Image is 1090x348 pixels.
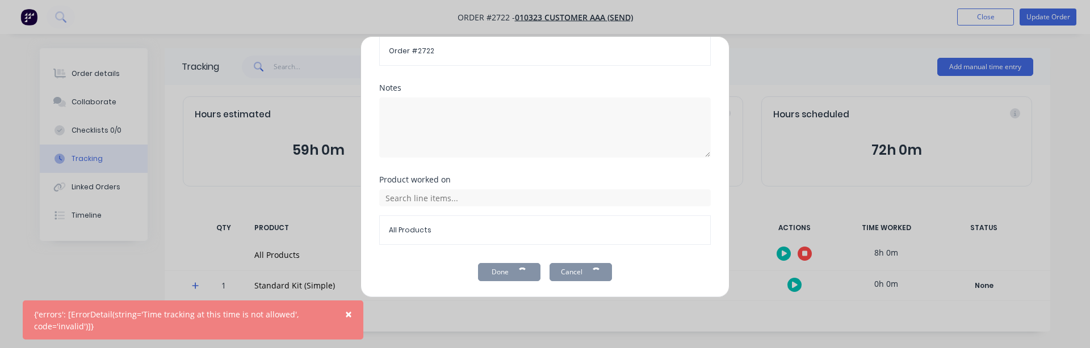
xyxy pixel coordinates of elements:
[334,300,363,328] button: Close
[379,176,711,184] div: Product worked on
[345,306,352,322] span: ×
[34,308,329,332] div: {'errors': [ErrorDetail(string='Time tracking at this time is not allowed', code='invalid')]}
[389,46,701,56] span: Order # 2722
[379,189,711,206] input: Search line items...
[379,84,711,92] div: Notes
[478,263,540,281] button: Done
[389,225,701,235] span: All Products
[550,263,612,281] button: Cancel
